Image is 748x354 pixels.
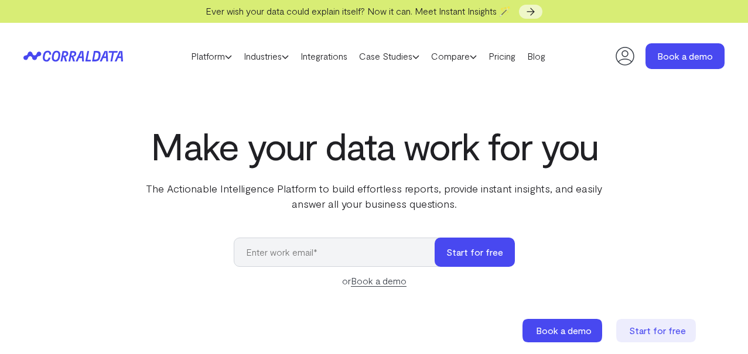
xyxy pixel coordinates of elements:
span: Book a demo [536,325,592,336]
input: Enter work email* [234,238,446,267]
a: Integrations [295,47,353,65]
a: Start for free [616,319,698,342]
a: Book a demo [522,319,604,342]
p: The Actionable Intelligence Platform to build effortless reports, provide instant insights, and e... [135,181,613,211]
a: Book a demo [645,43,725,69]
span: Start for free [629,325,686,336]
a: Pricing [483,47,521,65]
a: Industries [238,47,295,65]
a: Blog [521,47,551,65]
h1: Make your data work for you [135,125,613,167]
a: Platform [185,47,238,65]
span: Ever wish your data could explain itself? Now it can. Meet Instant Insights 🪄 [206,5,511,16]
a: Compare [425,47,483,65]
div: or [234,274,515,288]
button: Start for free [435,238,515,267]
a: Book a demo [351,275,407,287]
a: Case Studies [353,47,425,65]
